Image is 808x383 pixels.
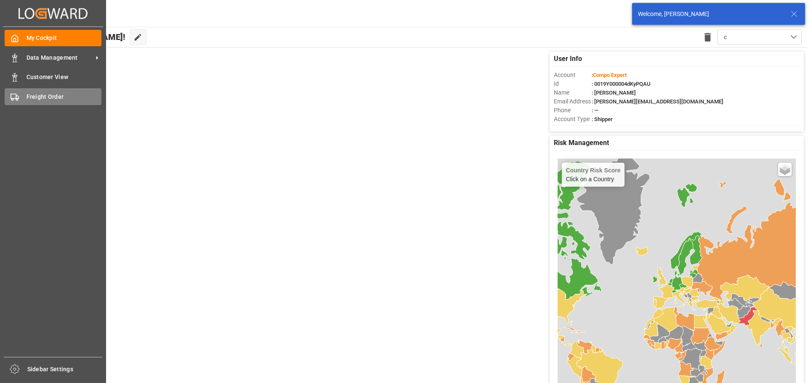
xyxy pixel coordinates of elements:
[27,73,102,82] span: Customer View
[554,115,592,124] span: Account Type
[638,10,783,18] div: Welcome, [PERSON_NAME]
[27,53,93,62] span: Data Management
[5,30,101,46] a: My Cockpit
[35,29,125,45] span: Hello [PERSON_NAME]!
[592,116,613,122] span: : Shipper
[554,97,592,106] span: Email Address
[592,98,723,105] span: : [PERSON_NAME][EMAIL_ADDRESS][DOMAIN_NAME]
[554,138,609,148] span: Risk Management
[27,92,102,101] span: Freight Order
[554,88,592,97] span: Name
[724,33,727,42] span: c
[5,69,101,85] a: Customer View
[778,163,792,176] a: Layers
[554,54,582,64] span: User Info
[554,106,592,115] span: Phone
[27,365,103,374] span: Sidebar Settings
[592,72,627,78] span: :
[592,81,651,87] span: : 0019Y000004dKyPQAU
[592,107,598,114] span: : —
[566,167,621,182] div: Click on a Country
[27,34,102,42] span: My Cockpit
[554,71,592,79] span: Account
[554,79,592,88] span: Id
[718,29,802,45] button: open menu
[593,72,627,78] span: Compo Expert
[592,90,636,96] span: : [PERSON_NAME]
[566,167,621,174] h4: Country Risk Score
[5,88,101,105] a: Freight Order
